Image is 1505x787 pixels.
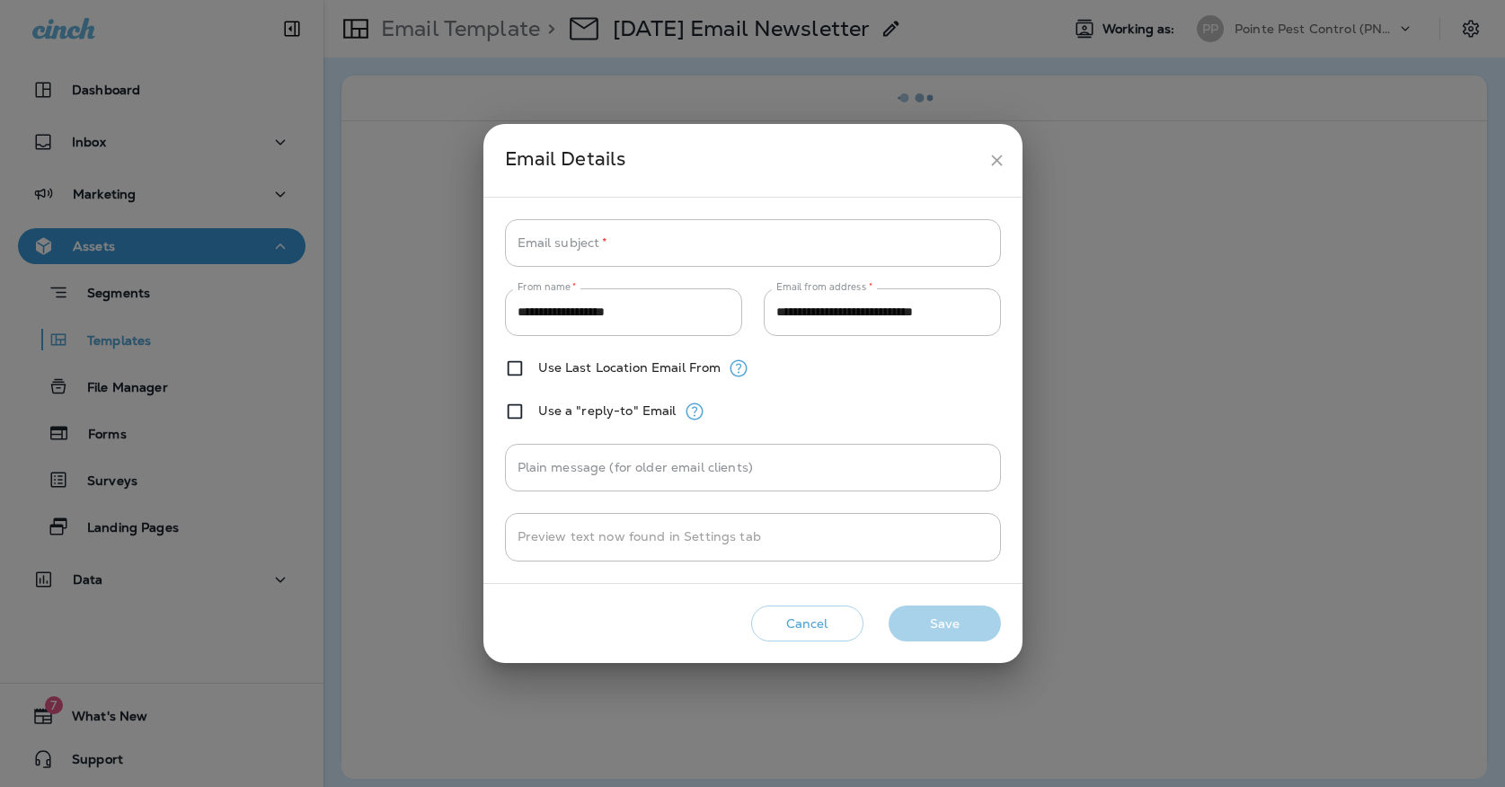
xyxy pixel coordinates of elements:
[751,606,863,642] button: Cancel
[538,360,722,375] label: Use Last Location Email From
[518,280,577,294] label: From name
[505,144,980,177] div: Email Details
[776,280,872,294] label: Email from address
[538,403,677,418] label: Use a "reply-to" Email
[980,144,1014,177] button: close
